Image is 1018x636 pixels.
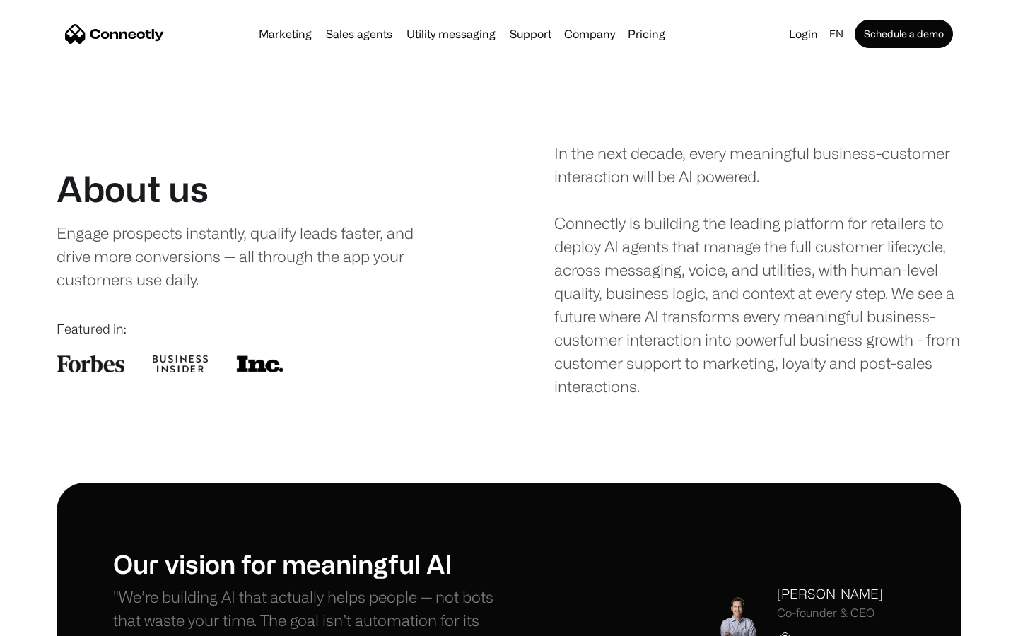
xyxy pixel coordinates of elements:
aside: Language selected: English [14,610,85,631]
h1: About us [57,167,209,210]
h1: Our vision for meaningful AI [113,548,509,579]
ul: Language list [28,611,85,631]
div: Featured in: [57,319,464,338]
a: Sales agents [320,28,398,40]
div: Co-founder & CEO [777,606,883,620]
div: In the next decade, every meaningful business-customer interaction will be AI powered. Connectly ... [554,141,961,398]
div: Company [564,24,615,44]
div: [PERSON_NAME] [777,584,883,603]
a: Marketing [253,28,317,40]
div: en [829,24,843,44]
a: Login [783,24,824,44]
a: Support [504,28,557,40]
a: Utility messaging [401,28,501,40]
div: Engage prospects instantly, qualify leads faster, and drive more conversions — all through the ap... [57,221,443,291]
a: Pricing [622,28,671,40]
a: Schedule a demo [855,20,953,48]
